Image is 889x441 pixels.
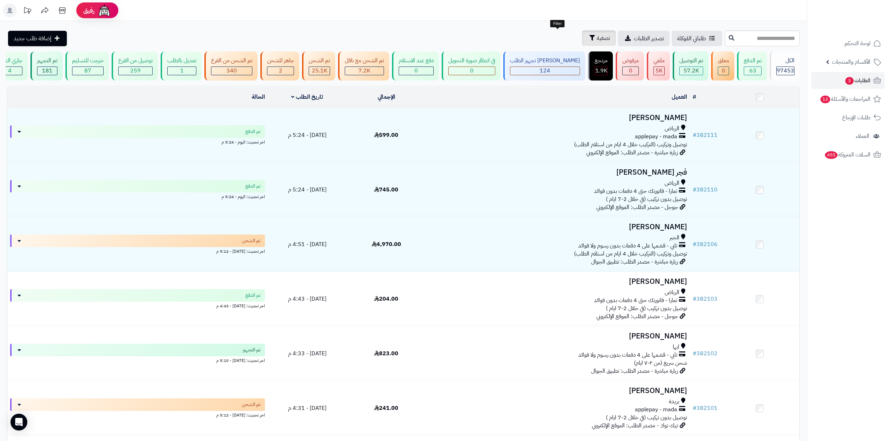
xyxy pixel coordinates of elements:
[622,57,639,65] div: مرفوض
[288,131,327,139] span: [DATE] - 5:24 م
[64,51,110,80] a: خرجت للتسليم 87
[693,131,696,139] span: #
[29,51,64,80] a: تم التجهيز 181
[429,114,687,122] h3: [PERSON_NAME]
[414,66,418,75] span: 0
[594,187,677,195] span: تمارا - فاتورتك حتى 4 دفعات بدون فوائد
[669,398,679,406] span: بريدة
[592,421,678,430] span: تيك توك - مصدر الطلب: الموقع الإلكتروني
[820,96,830,103] span: 13
[845,76,870,85] span: الطلبات
[267,67,294,75] div: 2
[37,67,57,75] div: 181
[693,295,696,303] span: #
[811,146,885,163] a: السلات المتروكة455
[665,125,679,133] span: الرياض
[8,66,12,75] span: 4
[777,66,794,75] span: 97453
[623,67,638,75] div: 0
[665,288,679,296] span: الرياض
[825,151,838,159] span: 455
[811,128,885,145] a: العملاء
[110,51,159,80] a: توصيل من الفرع 259
[288,185,327,194] span: [DATE] - 5:24 م
[574,140,687,149] span: توصيل وتركيب (التركيب خلال 4 ايام من استلام الطلب)
[19,3,36,19] a: تحديثات المنصة
[448,57,495,65] div: في انتظار صورة التحويل
[374,131,398,139] span: 599.00
[591,367,678,375] span: زيارة مباشرة - مصدر الطلب: تطبيق الجوال
[259,51,301,80] a: جاهز للشحن 2
[83,6,94,15] span: رفيق
[345,67,384,75] div: 7222
[606,195,687,203] span: توصيل بدون تركيب (في خلال 2-7 ايام )
[693,295,717,303] a: #382103
[288,295,327,303] span: [DATE] - 4:43 م
[596,312,678,321] span: جوجل - مصدر الطلب: الموقع الإلكتروني
[42,66,52,75] span: 181
[744,67,761,75] div: 63
[645,51,671,80] a: ملغي 5K
[722,66,725,75] span: 0
[10,247,265,254] div: اخر تحديث: [DATE] - 5:12 م
[550,20,564,28] div: Filter
[736,51,768,80] a: تم الدفع 63
[374,295,398,303] span: 204.00
[242,237,261,244] span: تم الشحن
[749,66,756,75] span: 63
[578,242,677,250] span: تابي - قسّمها على 4 دفعات بدون رسوم ولا فوائد
[429,223,687,231] h3: [PERSON_NAME]
[606,304,687,313] span: توصيل بدون تركيب (في خلال 2-7 ايام )
[540,66,550,75] span: 124
[119,67,152,75] div: 259
[243,346,261,353] span: تم التجهيز
[345,57,384,65] div: تم الشحن مع ناقل
[693,185,696,194] span: #
[845,38,870,48] span: لوحة التحكم
[665,179,679,187] span: الرياض
[595,66,607,75] span: 1.9K
[718,57,729,65] div: معلق
[84,66,91,75] span: 87
[618,31,670,46] a: تصدير الطلبات
[180,66,184,75] span: 1
[312,66,327,75] span: 25.1K
[634,34,664,43] span: تصدير الطلبات
[245,292,261,299] span: تم الدفع
[670,234,679,242] span: الخبر
[635,133,677,141] span: applepay - mada
[672,93,687,101] a: العميل
[242,401,261,408] span: تم الشحن
[693,240,696,248] span: #
[574,250,687,258] span: توصيل وتركيب (التركيب خلال 4 ايام من استلام الطلب)
[226,66,237,75] span: 340
[374,404,398,412] span: 241.00
[429,332,687,340] h3: [PERSON_NAME]
[470,66,474,75] span: 0
[656,66,663,75] span: 5K
[10,138,265,145] div: اخر تحديث: اليوم - 5:24 م
[374,185,398,194] span: 745.00
[10,414,27,430] div: Open Intercom Messenger
[582,30,616,46] button: تصفية
[845,77,854,85] span: 3
[37,57,57,65] div: تم التجهيز
[672,31,722,46] a: طلباتي المُوكلة
[693,404,696,412] span: #
[614,51,645,80] a: مرفوض 0
[167,57,196,65] div: تعديل بالطلب
[594,296,677,304] span: تمارا - فاتورتك حتى 4 دفعات بدون فوائد
[635,406,677,414] span: applepay - mada
[309,57,330,65] div: تم الشحن
[679,57,703,65] div: تم التوصيل
[776,57,794,65] div: الكل
[606,413,687,422] span: توصيل بدون تركيب (في خلال 2-7 ايام )
[693,349,717,358] a: #382102
[653,57,665,65] div: ملغي
[710,51,736,80] a: معلق 0
[429,387,687,395] h3: [PERSON_NAME]
[288,349,327,358] span: [DATE] - 4:33 م
[288,404,327,412] span: [DATE] - 4:31 م
[693,349,696,358] span: #
[211,57,252,65] div: تم الشحن من الفرع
